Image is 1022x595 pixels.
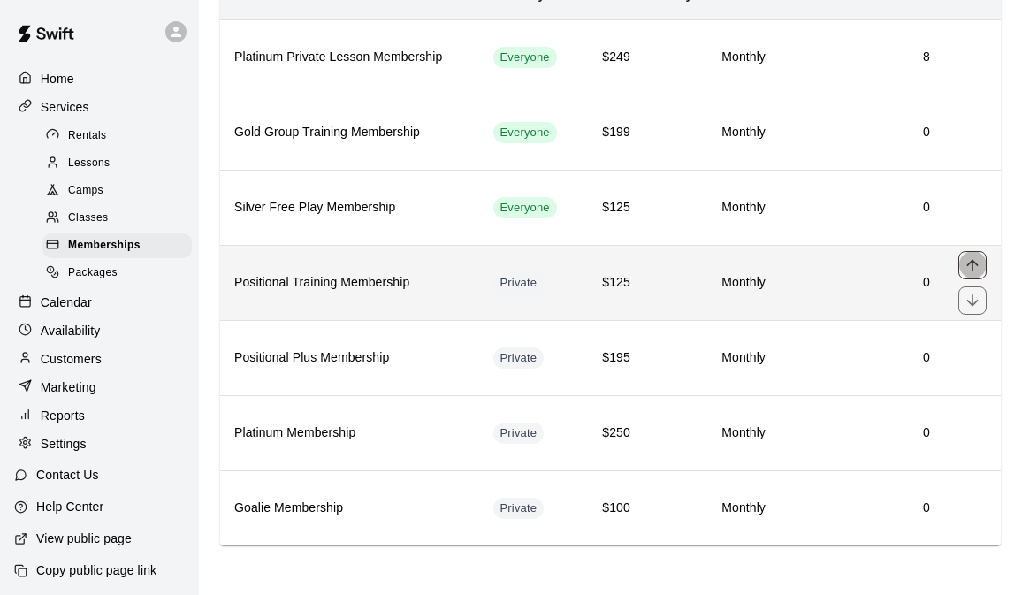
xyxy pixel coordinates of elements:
h6: $250 [594,423,630,443]
a: Camps [42,178,199,205]
a: Marketing [14,374,185,400]
p: Marketing [41,378,96,396]
h6: Positional Training Membership [234,273,465,293]
span: Everyone [493,200,557,217]
span: Private [493,500,545,517]
h6: $195 [594,348,630,368]
h6: 0 [794,273,930,293]
h6: Goalie Membership [234,499,465,518]
h6: Platinum Private Lesson Membership [234,48,465,67]
span: Everyone [493,50,557,66]
span: Rentals [68,127,107,145]
button: move item up [958,251,987,279]
h6: Monthly [659,48,766,67]
span: Private [493,275,545,292]
p: Services [41,98,89,116]
a: Availability [14,317,185,344]
div: This membership is visible to all customers [493,197,557,218]
button: move item down [958,286,987,315]
a: Services [14,94,185,120]
h6: $125 [594,198,630,217]
h6: 0 [794,423,930,443]
h6: Silver Free Play Membership [234,198,465,217]
h6: $199 [594,123,630,142]
h6: 0 [794,348,930,368]
h6: Monthly [659,423,766,443]
a: Reports [14,402,185,429]
h6: Monthly [659,273,766,293]
div: This membership is visible to all customers [493,47,557,68]
p: Copy public page link [36,561,156,579]
a: Settings [14,431,185,457]
span: Memberships [68,237,141,255]
p: Settings [41,435,87,453]
div: This membership is hidden from the memberships page [493,498,545,519]
div: Memberships [42,233,192,258]
h6: 0 [794,123,930,142]
span: Private [493,350,545,367]
span: Classes [68,210,108,227]
h6: 8 [794,48,930,67]
div: Packages [42,261,192,286]
p: View public page [36,530,132,547]
div: Lessons [42,151,192,176]
p: Reports [41,407,85,424]
h6: Monthly [659,499,766,518]
a: Customers [14,346,185,372]
div: Rentals [42,124,192,149]
div: This membership is hidden from the memberships page [493,347,545,369]
h6: 0 [794,499,930,518]
div: Camps [42,179,192,203]
p: Home [41,70,74,88]
a: Classes [42,205,199,233]
p: Customers [41,350,102,368]
p: Calendar [41,294,92,311]
span: Everyone [493,125,557,141]
span: Camps [68,182,103,200]
h6: Monthly [659,198,766,217]
div: Classes [42,206,192,231]
a: Lessons [42,149,199,177]
p: Availability [41,322,101,339]
div: This membership is visible to all customers [493,122,557,143]
span: Lessons [68,155,111,172]
a: Packages [42,260,199,287]
h6: Platinum Membership [234,423,465,443]
a: Home [14,65,185,92]
span: Private [493,425,545,442]
h6: Monthly [659,123,766,142]
h6: $100 [594,499,630,518]
div: This membership is hidden from the memberships page [493,272,545,294]
a: Memberships [42,233,199,260]
h6: Positional Plus Membership [234,348,465,368]
a: Calendar [14,289,185,316]
p: Help Center [36,498,103,515]
h6: Gold Group Training Membership [234,123,465,142]
h6: $249 [594,48,630,67]
h6: $125 [594,273,630,293]
div: This membership is hidden from the memberships page [493,423,545,444]
h6: Monthly [659,348,766,368]
h6: 0 [794,198,930,217]
span: Packages [68,264,118,282]
p: Contact Us [36,466,99,484]
a: Rentals [42,122,199,149]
